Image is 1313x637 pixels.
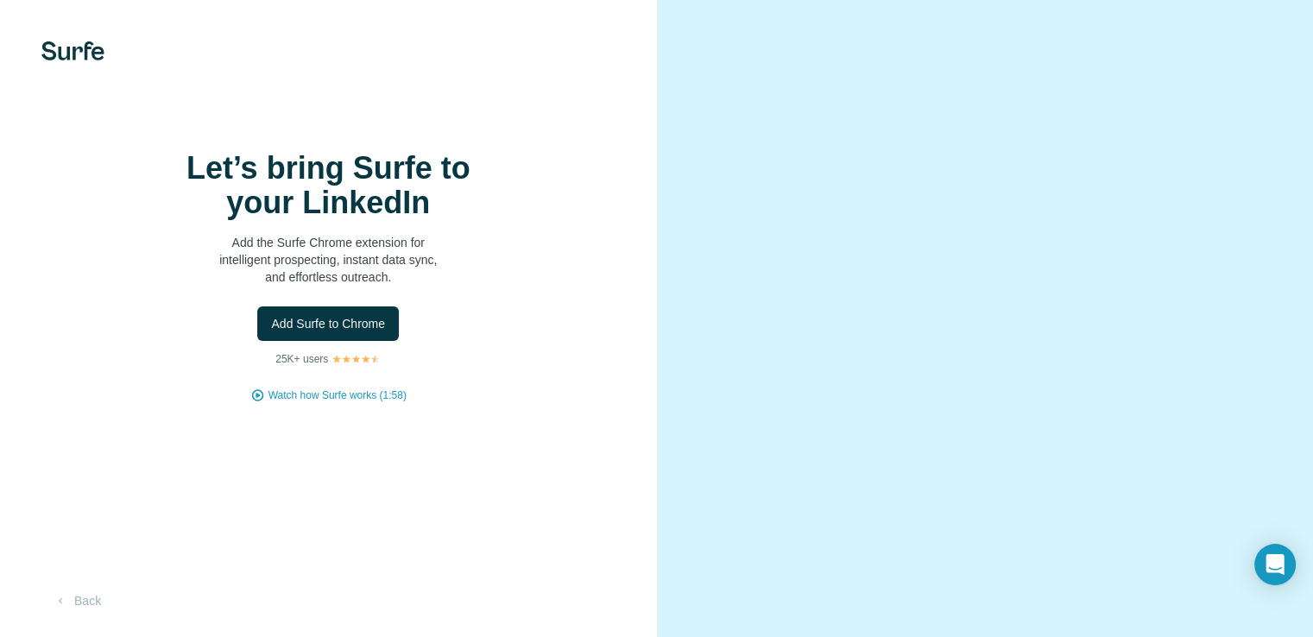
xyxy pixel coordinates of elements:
p: Add the Surfe Chrome extension for intelligent prospecting, instant data sync, and effortless out... [155,234,501,286]
span: Add Surfe to Chrome [271,315,385,332]
img: Surfe's logo [41,41,104,60]
button: Add Surfe to Chrome [257,306,399,341]
img: Rating Stars [331,354,381,364]
p: 25K+ users [275,351,328,367]
button: Watch how Surfe works (1:58) [268,388,407,403]
h1: Let’s bring Surfe to your LinkedIn [155,151,501,220]
div: Open Intercom Messenger [1254,544,1296,585]
button: Back [41,585,113,616]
